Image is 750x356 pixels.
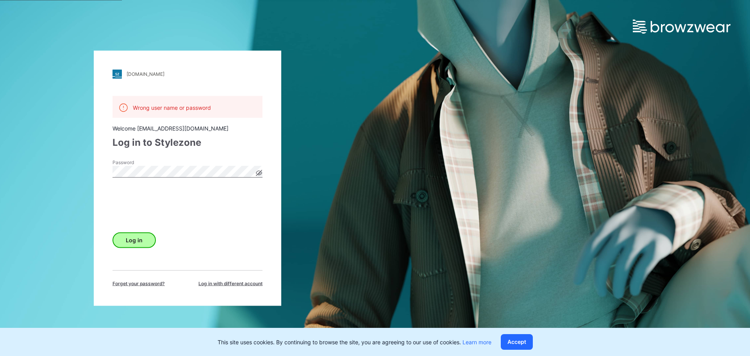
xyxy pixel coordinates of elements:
[112,69,262,79] a: [DOMAIN_NAME]
[198,280,262,287] span: Log in with different account
[112,124,262,132] div: Welcome [EMAIL_ADDRESS][DOMAIN_NAME]
[112,159,167,166] label: Password
[218,338,491,346] p: This site uses cookies. By continuing to browse the site, you are agreeing to our use of cookies.
[133,103,211,111] p: Wrong user name or password
[119,103,128,112] img: alert.76a3ded3c87c6ed799a365e1fca291d4.svg
[112,135,262,149] div: Log in to Stylezone
[112,232,156,248] button: Log in
[112,280,165,287] span: Forget your password?
[112,69,122,79] img: stylezone-logo.562084cfcfab977791bfbf7441f1a819.svg
[633,20,730,34] img: browzwear-logo.e42bd6dac1945053ebaf764b6aa21510.svg
[501,334,533,350] button: Accept
[462,339,491,345] a: Learn more
[112,189,231,220] iframe: reCAPTCHA
[127,71,164,77] div: [DOMAIN_NAME]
